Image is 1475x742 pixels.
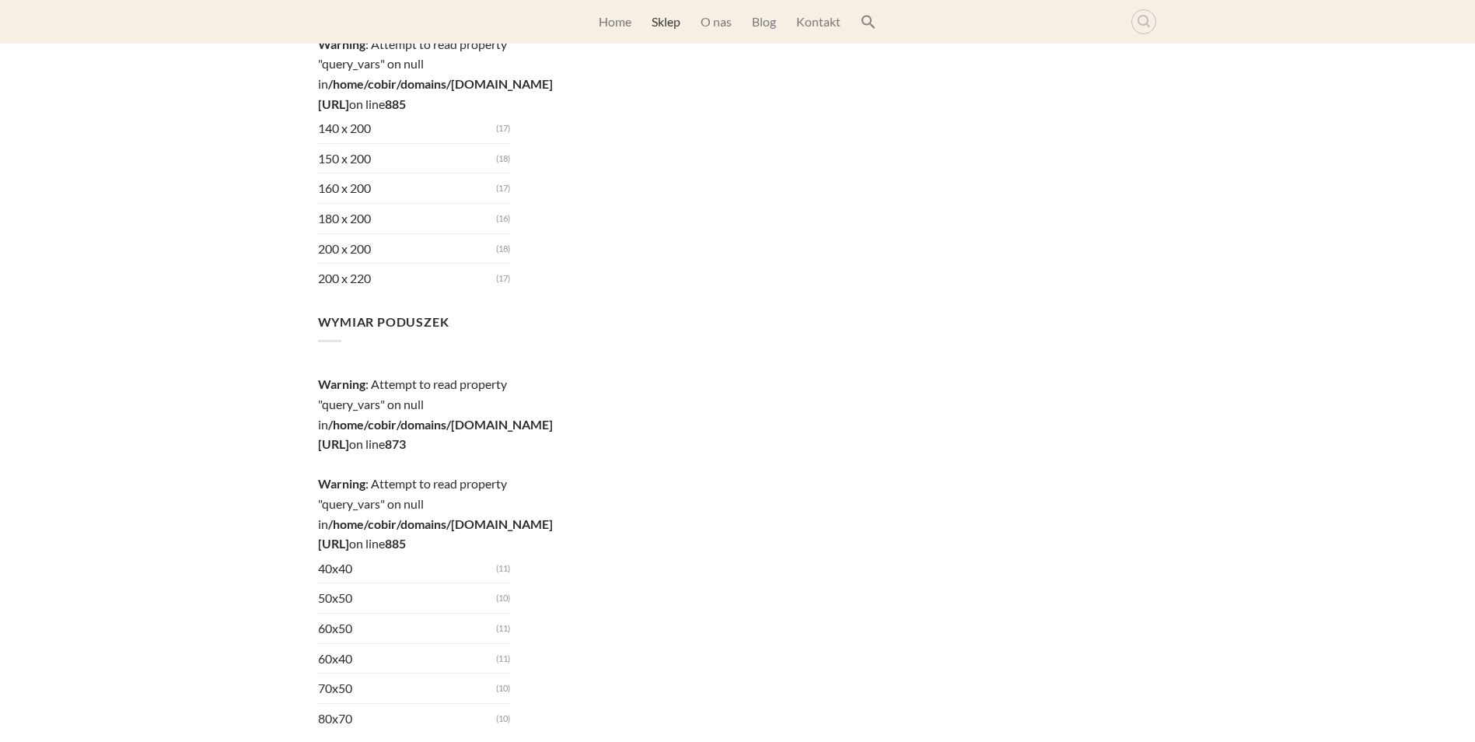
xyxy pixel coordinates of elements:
a: O nas [701,8,732,36]
a: Sklep [652,8,680,36]
span: (18) [496,236,510,262]
a: 60x40 [318,644,497,674]
span: (10) [496,705,510,732]
a: 140 x 200 [318,114,497,143]
a: 70x50 [318,674,497,703]
span: (11) [496,615,510,642]
a: Search Icon Link [861,6,876,37]
span: (17) [496,115,510,142]
b: 885 [385,536,406,551]
a: 50x50 [318,583,497,613]
a: 80x70 [318,704,497,733]
b: /home/cobir/domains/[DOMAIN_NAME][URL] [318,417,553,452]
a: 60x50 [318,614,497,643]
span: (10) [496,675,510,702]
b: /home/cobir/domains/[DOMAIN_NAME][URL] [318,76,553,111]
b: Warning [318,37,365,51]
a: 160 x 200 [318,173,497,203]
a: 40x40 [318,554,497,583]
a: 200 x 200 [318,234,497,264]
b: Warning [318,476,365,491]
b: /home/cobir/domains/[DOMAIN_NAME][URL] [318,516,553,551]
ul: : Attempt to read property "query_vars" on null in on line : Attempt to read property "query_vars... [318,355,511,733]
span: (17) [496,265,510,292]
span: (16) [496,205,510,232]
a: 200 x 220 [318,264,497,293]
b: 885 [385,96,406,111]
a: Blog [752,8,776,36]
span: (10) [496,585,510,611]
b: 873 [385,436,406,451]
span: (18) [496,145,510,172]
a: Kontakt [796,8,841,36]
span: (11) [496,555,510,582]
span: (11) [496,646,510,672]
a: Home [599,8,631,36]
a: 180 x 200 [318,204,497,233]
svg: Search [861,14,876,30]
a: 150 x 200 [318,144,497,173]
b: Warning [318,376,365,391]
a: Wyszukiwarka [1131,9,1156,34]
span: Wymiar poduszek [318,314,449,329]
span: (17) [496,175,510,201]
